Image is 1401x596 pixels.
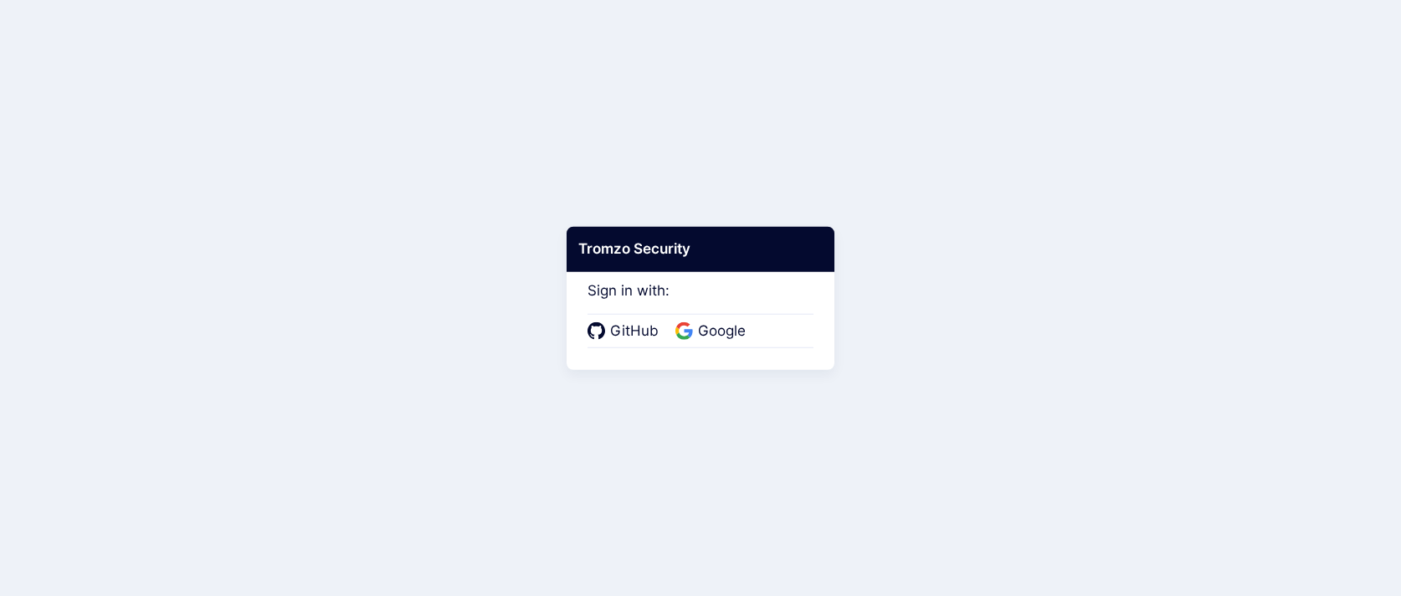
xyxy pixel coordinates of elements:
[588,259,813,348] div: Sign in with:
[675,321,751,342] a: Google
[605,321,664,342] span: GitHub
[567,227,834,272] div: Tromzo Security
[693,321,751,342] span: Google
[588,321,664,342] a: GitHub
